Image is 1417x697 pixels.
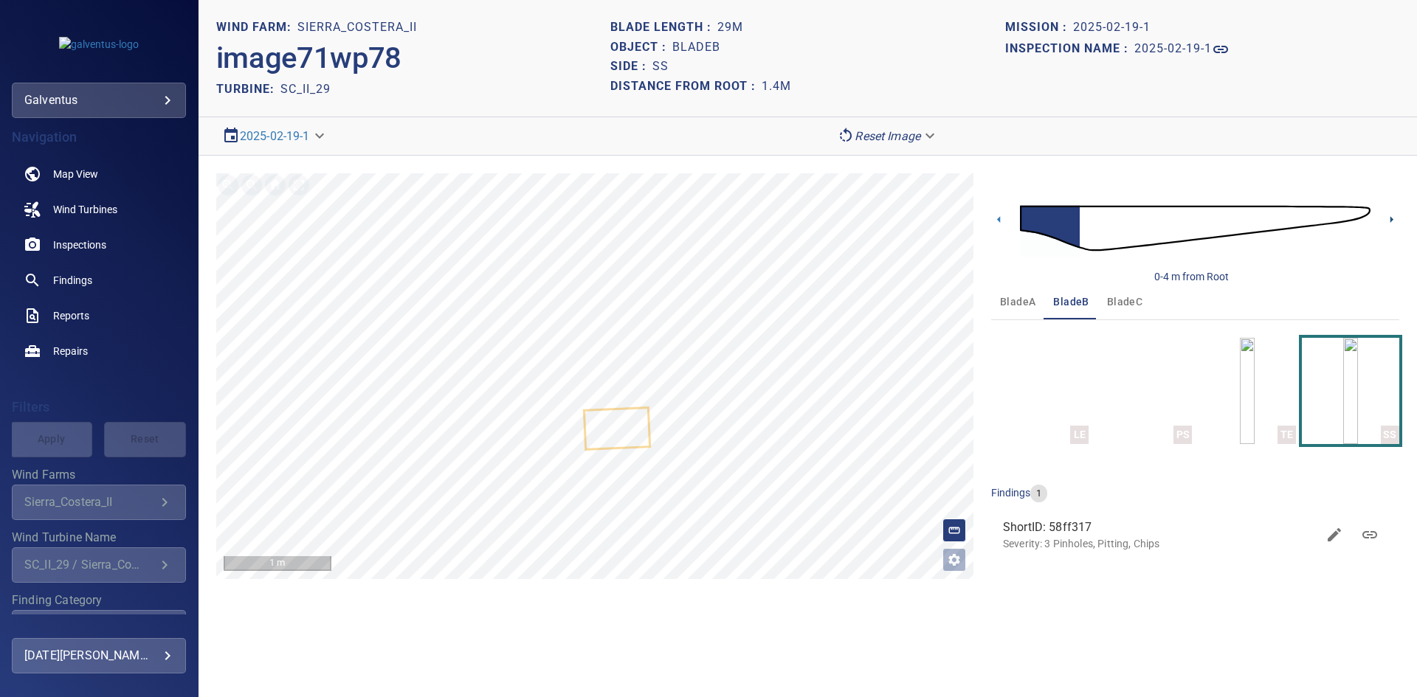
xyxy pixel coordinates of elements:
div: 0-4 m from Root [1154,269,1229,284]
span: Inspections [53,237,106,252]
button: TE [1198,338,1295,444]
button: PS [1094,338,1192,444]
h1: 1.4m [762,80,791,94]
span: Wind Turbines [53,202,117,217]
em: Reset Image [855,129,920,143]
div: galventus [12,83,186,118]
button: SS [1302,338,1399,444]
div: Wind Farms [12,485,186,520]
div: Sierra_Costera_II [24,495,156,509]
div: 2025-02-19-1 [216,123,334,149]
a: findings noActive [12,263,186,298]
h2: SC_II_29 [280,82,331,96]
h2: image71wp78 [216,41,401,76]
span: Findings [53,273,92,288]
h1: SS [652,60,669,74]
div: PS [1173,426,1192,444]
h1: Sierra_Costera_II [297,21,417,35]
h2: TURBINE: [216,82,280,96]
button: LE [991,338,1089,444]
a: LE [1032,338,1047,444]
h1: bladeB [672,41,720,55]
span: bladeC [1107,293,1142,311]
h1: 2025-02-19-1 [1073,21,1151,35]
div: Zoom out [240,173,263,197]
div: Zoom in [216,173,240,197]
h4: Navigation [12,130,186,145]
a: 2025-02-19-1 [1134,41,1230,58]
div: galventus [24,89,173,112]
a: map noActive [12,156,186,192]
img: d [1020,186,1371,271]
span: findings [991,487,1030,499]
h1: 2025-02-19-1 [1134,42,1212,56]
button: Open image filters and tagging options [942,548,966,572]
div: Toggle full page [287,173,311,197]
label: Wind Turbine Name [12,532,186,544]
span: Map View [53,167,98,181]
div: TE [1278,426,1296,444]
h1: 29m [717,21,743,35]
div: Wind Turbine Name [12,547,186,583]
span: bladeA [1000,293,1035,311]
a: PS [1136,338,1151,444]
div: LE [1070,426,1089,444]
a: TE [1240,338,1255,444]
span: Repairs [53,344,88,358]
a: repairs noActive [12,333,186,369]
div: [DATE][PERSON_NAME] [24,644,173,667]
span: 1 [1030,487,1047,501]
a: windturbines noActive [12,192,186,227]
span: Reports [53,308,89,323]
a: inspections noActive [12,227,186,263]
p: Severity: 3 Pinholes, Pitting, Chips [1003,536,1317,551]
h1: Blade length : [610,21,717,35]
label: Wind Farms [12,469,186,481]
img: galventus-logo [59,37,139,52]
div: Finding Category [12,610,186,645]
div: Go home [263,173,287,197]
h1: Distance from root : [610,80,762,94]
span: ShortID: 58ff317 [1003,519,1317,536]
h1: Inspection name : [1005,42,1134,56]
h4: Filters [12,400,186,415]
a: SS [1343,338,1358,444]
a: reports noActive [12,298,186,333]
h1: Mission : [1005,21,1073,35]
h1: Side : [610,60,652,74]
div: Reset Image [831,123,944,149]
a: 2025-02-19-1 [240,129,310,143]
div: SS [1381,426,1399,444]
div: SC_II_29 / Sierra_Costera_II [24,558,156,572]
h1: Object : [610,41,672,55]
span: bladeB [1053,293,1089,311]
h1: WIND FARM: [216,21,297,35]
label: Finding Category [12,594,186,606]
